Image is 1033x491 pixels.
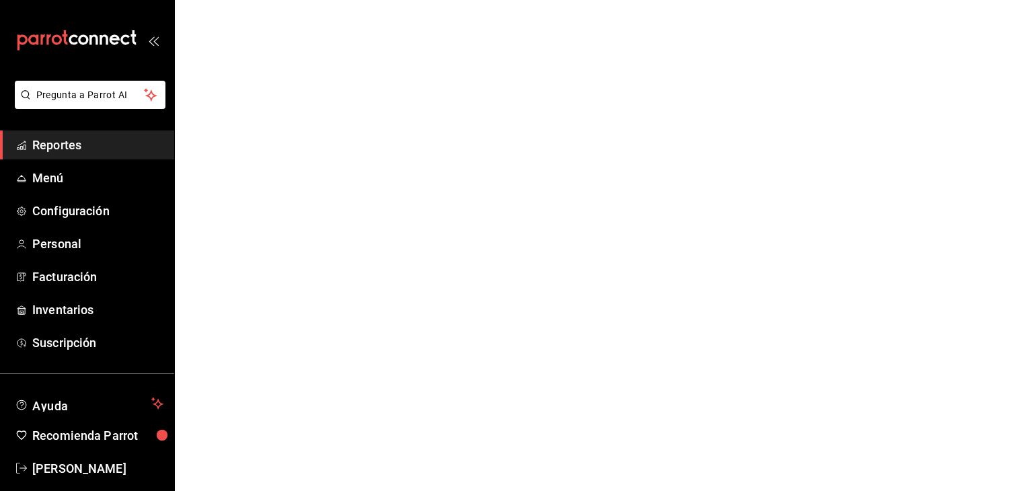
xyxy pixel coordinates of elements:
[15,81,165,109] button: Pregunta a Parrot AI
[32,202,163,220] span: Configuración
[9,98,165,112] a: Pregunta a Parrot AI
[32,235,163,253] span: Personal
[32,301,163,319] span: Inventarios
[32,268,163,286] span: Facturación
[32,426,163,445] span: Recomienda Parrot
[32,136,163,154] span: Reportes
[32,334,163,352] span: Suscripción
[32,395,146,412] span: Ayuda
[36,88,145,102] span: Pregunta a Parrot AI
[32,169,163,187] span: Menú
[32,459,163,478] span: [PERSON_NAME]
[148,35,159,46] button: open_drawer_menu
